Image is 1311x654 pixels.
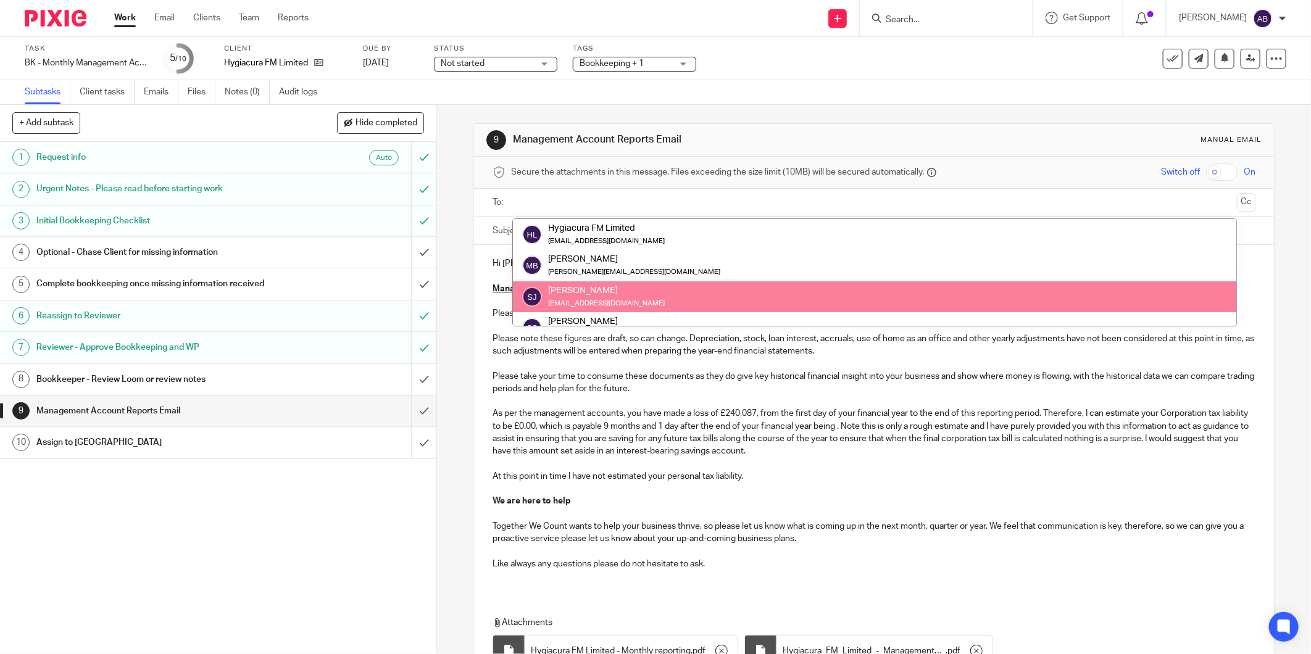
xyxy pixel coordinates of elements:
[154,12,175,24] a: Email
[279,80,327,104] a: Audit logs
[493,225,525,237] label: Subject:
[493,284,732,293] u: Management accounts reports for - Hygiacura FM Limited
[493,616,1226,629] p: Attachments
[356,118,417,128] span: Hide completed
[493,307,1255,320] p: Please find attached the management accounts for July.
[278,12,309,24] a: Reports
[193,12,220,24] a: Clients
[36,148,278,167] h1: Request info
[36,180,278,198] h1: Urgent Notes - Please read before starting work
[36,433,278,452] h1: Assign to [GEOGRAPHIC_DATA]
[493,508,1255,545] p: Together We Count wants to help your business thrive, so please let us know what is coming up in ...
[188,80,215,104] a: Files
[1179,12,1247,24] p: [PERSON_NAME]
[36,275,278,293] h1: Complete bookkeeping once missing information received
[114,12,136,24] a: Work
[36,212,278,230] h1: Initial Bookkeeping Checklist
[224,57,308,69] p: Hygiacura FM Limited
[493,333,1255,508] p: Please note these figures are draft, so can change. Depreciation, stock, loan interest, accruals,...
[239,12,259,24] a: Team
[884,15,996,26] input: Search
[1063,14,1110,22] span: Get Support
[486,130,506,150] div: 9
[363,59,389,67] span: [DATE]
[548,268,720,275] small: [PERSON_NAME][EMAIL_ADDRESS][DOMAIN_NAME]
[522,287,542,307] img: svg%3E
[12,339,30,356] div: 7
[224,44,348,54] label: Client
[12,112,80,133] button: + Add subtask
[522,255,542,275] img: svg%3E
[36,338,278,357] h1: Reviewer - Approve Bookkeeping and WP
[36,243,278,262] h1: Optional - Chase Client for missing information
[12,402,30,420] div: 9
[12,244,30,261] div: 4
[548,315,720,328] div: [PERSON_NAME]
[25,80,70,104] a: Subtasks
[12,371,30,388] div: 8
[25,44,148,54] label: Task
[1161,166,1200,178] span: Switch off
[548,284,665,296] div: [PERSON_NAME]
[573,44,696,54] label: Tags
[522,318,542,337] img: svg%3E
[493,497,571,505] strong: We are here to help
[493,196,506,209] label: To:
[25,57,148,69] div: BK - Monthly Management Accounts
[522,225,542,244] img: svg%3E
[36,370,278,389] h1: Bookkeeper - Review Loom or review notes
[548,253,720,265] div: [PERSON_NAME]
[80,80,135,104] a: Client tasks
[580,59,644,68] span: Bookkeeping + 1
[548,222,665,234] div: Hygiacura FM Limited
[1253,9,1273,28] img: svg%3E
[36,307,278,325] h1: Reassign to Reviewer
[12,307,30,325] div: 6
[369,150,399,165] div: Auto
[548,238,665,244] small: [EMAIL_ADDRESS][DOMAIN_NAME]
[1201,135,1262,145] div: Manual email
[36,402,278,420] h1: Management Account Reports Email
[493,257,1255,270] p: Hi [PERSON_NAME],
[363,44,418,54] label: Due by
[1244,166,1255,178] span: On
[25,10,86,27] img: Pixie
[225,80,270,104] a: Notes (0)
[548,300,665,307] small: [EMAIL_ADDRESS][DOMAIN_NAME]
[434,44,557,54] label: Status
[12,276,30,293] div: 5
[170,51,187,65] div: 5
[513,133,901,146] h1: Management Account Reports Email
[12,434,30,451] div: 10
[12,181,30,198] div: 2
[12,149,30,166] div: 1
[12,212,30,230] div: 3
[493,545,1255,570] p: Like always any questions please do not hesitate to ask.
[176,56,187,62] small: /10
[144,80,178,104] a: Emails
[511,166,924,178] span: Secure the attachments in this message. Files exceeding the size limit (10MB) will be secured aut...
[441,59,485,68] span: Not started
[337,112,424,133] button: Hide completed
[1237,193,1255,212] button: Cc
